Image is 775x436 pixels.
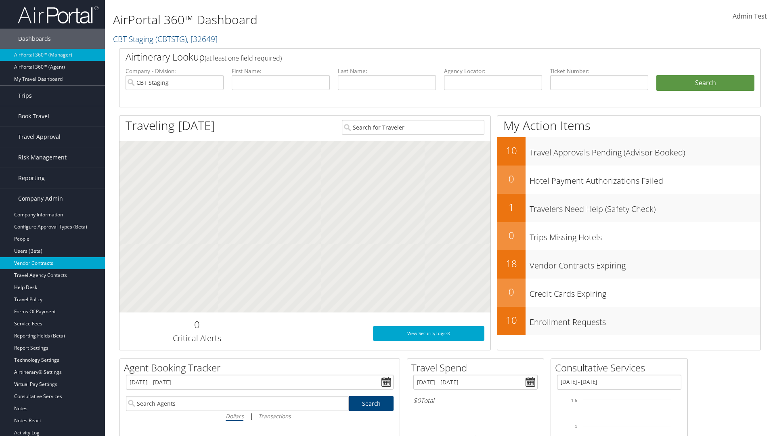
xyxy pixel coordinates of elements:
[126,411,394,421] div: |
[187,34,218,44] span: , [ 32649 ]
[497,285,526,299] h2: 0
[126,333,268,344] h3: Critical Alerts
[571,398,577,403] tspan: 1.5
[18,29,51,49] span: Dashboards
[733,12,767,21] span: Admin Test
[342,120,484,135] input: Search for Traveler
[656,75,754,91] button: Search
[444,67,542,75] label: Agency Locator:
[733,4,767,29] a: Admin Test
[497,257,526,270] h2: 18
[497,117,760,134] h1: My Action Items
[497,228,526,242] h2: 0
[550,67,648,75] label: Ticket Number:
[126,318,268,331] h2: 0
[126,117,215,134] h1: Traveling [DATE]
[530,312,760,328] h3: Enrollment Requests
[18,86,32,106] span: Trips
[113,11,549,28] h1: AirPortal 360™ Dashboard
[411,361,544,375] h2: Travel Spend
[126,67,224,75] label: Company - Division:
[126,50,701,64] h2: Airtinerary Lookup
[18,168,45,188] span: Reporting
[530,143,760,158] h3: Travel Approvals Pending (Advisor Booked)
[18,5,98,24] img: airportal-logo.png
[232,67,330,75] label: First Name:
[126,396,349,411] input: Search Agents
[530,199,760,215] h3: Travelers Need Help (Safety Check)
[338,67,436,75] label: Last Name:
[497,137,760,166] a: 10Travel Approvals Pending (Advisor Booked)
[497,279,760,307] a: 0Credit Cards Expiring
[18,189,63,209] span: Company Admin
[497,144,526,157] h2: 10
[18,147,67,168] span: Risk Management
[413,396,538,405] h6: Total
[18,127,61,147] span: Travel Approval
[575,424,577,429] tspan: 1
[497,172,526,186] h2: 0
[258,412,291,420] i: Transactions
[373,326,484,341] a: View SecurityLogic®
[530,171,760,187] h3: Hotel Payment Authorizations Failed
[530,228,760,243] h3: Trips Missing Hotels
[155,34,187,44] span: ( CBTSTG )
[497,313,526,327] h2: 10
[555,361,687,375] h2: Consultative Services
[497,222,760,250] a: 0Trips Missing Hotels
[530,284,760,300] h3: Credit Cards Expiring
[497,194,760,222] a: 1Travelers Need Help (Safety Check)
[226,412,243,420] i: Dollars
[497,307,760,335] a: 10Enrollment Requests
[124,361,400,375] h2: Agent Booking Tracker
[497,250,760,279] a: 18Vendor Contracts Expiring
[113,34,218,44] a: CBT Staging
[413,396,421,405] span: $0
[497,200,526,214] h2: 1
[349,396,394,411] a: Search
[530,256,760,271] h3: Vendor Contracts Expiring
[18,106,49,126] span: Book Travel
[205,54,282,63] span: (at least one field required)
[497,166,760,194] a: 0Hotel Payment Authorizations Failed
